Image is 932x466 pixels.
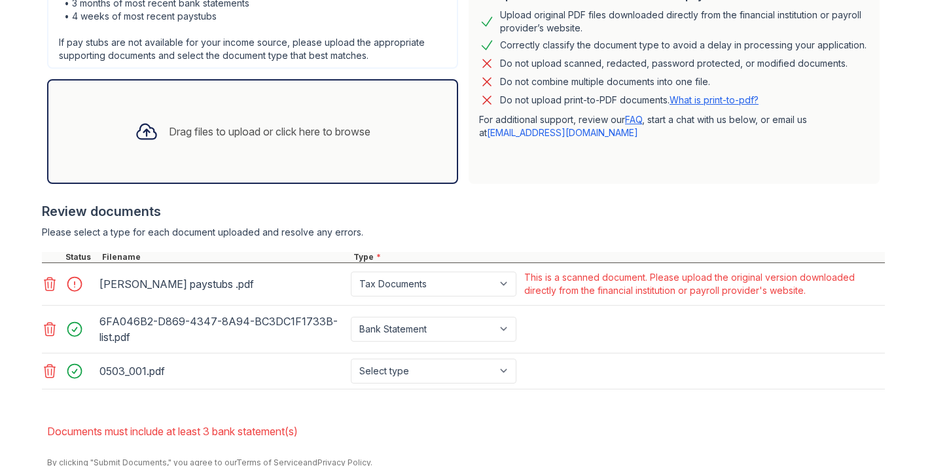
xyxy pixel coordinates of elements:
[99,361,346,382] div: 0503_001.pdf
[63,252,99,262] div: Status
[99,252,351,262] div: Filename
[625,114,642,125] a: FAQ
[479,113,869,139] p: For additional support, review our , start a chat with us below, or email us at
[487,127,638,138] a: [EMAIL_ADDRESS][DOMAIN_NAME]
[500,94,759,107] p: Do not upload print-to-PDF documents.
[524,271,882,297] div: This is a scanned document. Please upload the original version downloaded directly from the finan...
[99,274,346,295] div: [PERSON_NAME] paystubs .pdf
[500,56,848,71] div: Do not upload scanned, redacted, password protected, or modified documents.
[500,37,867,53] div: Correctly classify the document type to avoid a delay in processing your application.
[500,9,869,35] div: Upload original PDF files downloaded directly from the financial institution or payroll provider’...
[42,226,885,239] div: Please select a type for each document uploaded and resolve any errors.
[670,94,759,105] a: What is print-to-pdf?
[99,311,346,348] div: 6FA046B2-D869-4347-8A94-BC3DC1F1733B-list.pdf
[42,202,885,221] div: Review documents
[47,418,885,444] li: Documents must include at least 3 bank statement(s)
[500,74,710,90] div: Do not combine multiple documents into one file.
[169,124,370,139] div: Drag files to upload or click here to browse
[351,252,885,262] div: Type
